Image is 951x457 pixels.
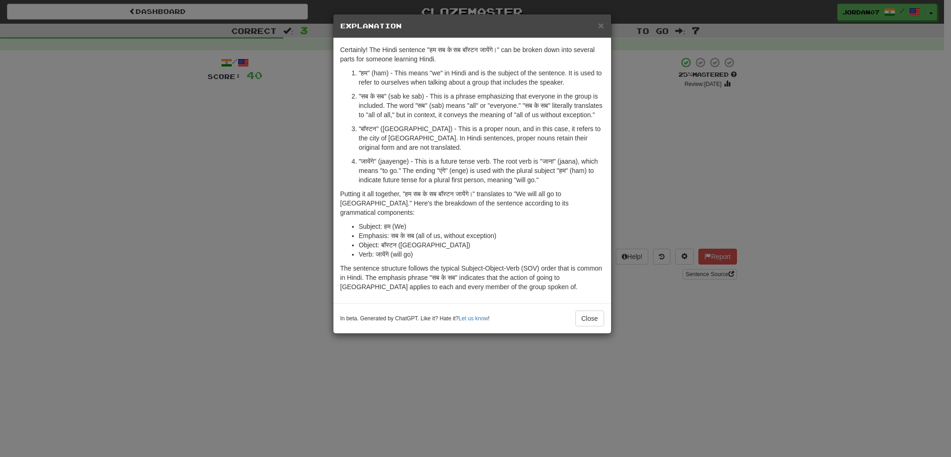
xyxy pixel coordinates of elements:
h5: Explanation [340,21,604,31]
li: Verb: जायेंगे (will go) [359,250,604,259]
a: Let us know [459,315,488,322]
button: Close [575,311,604,326]
p: Certainly! The Hindi sentence "हम सब के सब बॉस्टन जायेंगे।" can be broken down into several parts... [340,45,604,64]
p: The sentence structure follows the typical Subject-Object-Verb (SOV) order that is common in Hind... [340,264,604,291]
p: Putting it all together, "हम सब के सब बॉस्टन जायेंगे।" translates to "We will all go to [GEOGRAPH... [340,189,604,217]
span: × [598,20,604,31]
p: "सब के सब" (sab ke sab) - This is a phrase emphasizing that everyone in the group is included. Th... [359,92,604,119]
small: In beta. Generated by ChatGPT. Like it? Hate it? ! [340,315,490,323]
p: "बॉस्टन" ([GEOGRAPHIC_DATA]) - This is a proper noun, and in this case, it refers to the city of ... [359,124,604,152]
p: "हम" (ham) - This means "we" in Hindi and is the subject of the sentence. It is used to refer to ... [359,68,604,87]
li: Object: बॉस्टन ([GEOGRAPHIC_DATA]) [359,240,604,250]
li: Emphasis: सब के सब (all of us, without exception) [359,231,604,240]
li: Subject: हम (We) [359,222,604,231]
p: "जायेंगे" (jaayenge) - This is a future tense verb. The root verb is "जाना" (jaana), which means ... [359,157,604,185]
button: Close [598,20,604,30]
